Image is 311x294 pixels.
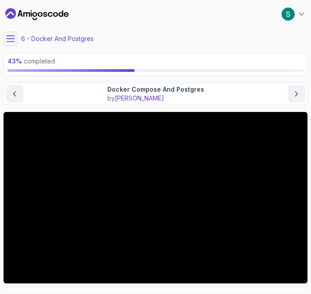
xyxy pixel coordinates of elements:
[7,57,22,65] span: 43 %
[6,85,23,103] button: previous content
[4,112,307,283] iframe: 5 - Docker Compose and Postgres
[281,7,306,21] button: user profile image
[7,57,55,65] span: completed
[115,94,164,102] span: [PERSON_NAME]
[5,7,69,21] a: Dashboard
[282,7,295,21] img: user profile image
[107,94,204,103] p: by
[107,85,204,94] p: Docker Compose And Postgres
[288,85,305,103] button: next content
[21,34,94,43] p: 6 - Docker And Postgres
